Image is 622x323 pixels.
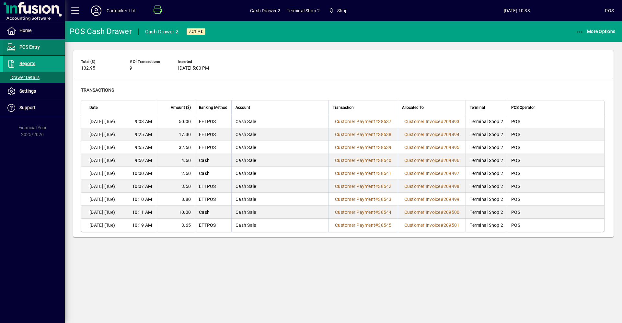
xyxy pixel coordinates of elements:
span: More Options [576,29,616,34]
span: [DATE] (Tue) [89,196,115,202]
span: Customer Payment [335,132,375,137]
a: Customer Invoice#209495 [402,144,462,151]
a: Drawer Details [3,72,65,83]
td: Terminal Shop 2 [466,115,507,128]
a: Customer Payment#38537 [333,118,394,125]
td: EFTPOS [195,141,231,154]
span: Customer Invoice [404,145,441,150]
span: 209493 [443,119,460,124]
span: Customer Payment [335,184,375,189]
td: Cash Sale [231,193,328,206]
span: # [375,223,378,228]
a: Customer Invoice#209501 [402,222,462,229]
span: [DATE] (Tue) [89,118,115,125]
span: # [441,119,443,124]
td: POS [507,154,604,167]
div: Cash Drawer 2 [145,27,179,37]
span: Drawer Details [6,75,40,80]
td: 50.00 [156,115,195,128]
span: Customer Payment [335,210,375,215]
span: 10:11 AM [132,209,152,215]
a: Customer Payment#38542 [333,183,394,190]
span: [DATE] 10:33 [429,6,605,16]
span: Shop [326,5,350,17]
span: # [375,158,378,163]
a: Customer Invoice#209496 [402,157,462,164]
span: [DATE] (Tue) [89,183,115,190]
a: Customer Invoice#209494 [402,131,462,138]
span: Customer Payment [335,119,375,124]
td: Cash Sale [231,128,328,141]
td: EFTPOS [195,128,231,141]
a: Customer Invoice#209499 [402,196,462,203]
td: Cash Sale [231,141,328,154]
td: POS [507,219,604,232]
td: POS [507,141,604,154]
span: 209494 [443,132,460,137]
span: 209501 [443,223,460,228]
button: Profile [86,5,107,17]
a: Customer Payment#38545 [333,222,394,229]
a: Customer Payment#38540 [333,157,394,164]
td: 3.65 [156,219,195,232]
span: 9 [130,66,132,71]
span: 10:10 AM [132,196,152,202]
span: Total ($) [81,60,120,64]
td: POS [507,115,604,128]
span: # of Transactions [130,60,168,64]
td: POS [507,206,604,219]
span: Allocated To [402,104,424,111]
td: 8.80 [156,193,195,206]
span: Customer Invoice [404,171,441,176]
span: 209499 [443,197,460,202]
span: [DATE] (Tue) [89,144,115,151]
span: # [441,223,443,228]
span: [DATE] (Tue) [89,209,115,215]
span: Shop [337,6,348,16]
td: Terminal Shop 2 [466,206,507,219]
a: Settings [3,83,65,99]
span: [DATE] (Tue) [89,222,115,228]
span: 38539 [378,145,391,150]
span: Inserted [178,60,217,64]
span: 38544 [378,210,391,215]
span: # [441,132,443,137]
a: Customer Payment#38544 [333,209,394,216]
span: 10:19 AM [132,222,152,228]
span: [DATE] (Tue) [89,170,115,177]
td: Cash Sale [231,115,328,128]
span: 38540 [378,158,391,163]
span: Customer Payment [335,171,375,176]
span: [DATE] 5:00 PM [178,66,209,71]
td: Terminal Shop 2 [466,219,507,232]
a: Customer Invoice#209498 [402,183,462,190]
a: Customer Payment#38541 [333,170,394,177]
span: 38542 [378,184,391,189]
div: POS Cash Drawer [70,26,132,37]
span: 38545 [378,223,391,228]
span: Customer Invoice [404,223,441,228]
td: 3.50 [156,180,195,193]
span: # [441,184,443,189]
td: EFTPOS [195,115,231,128]
a: Customer Payment#38538 [333,131,394,138]
span: 38541 [378,171,391,176]
span: Amount ($) [171,104,191,111]
span: Customer Invoice [404,197,441,202]
span: Home [19,28,31,33]
a: Customer Payment#38539 [333,144,394,151]
td: Terminal Shop 2 [466,180,507,193]
span: # [375,197,378,202]
td: Terminal Shop 2 [466,141,507,154]
td: 4.60 [156,154,195,167]
td: POS [507,128,604,141]
span: [DATE] (Tue) [89,131,115,138]
span: # [375,132,378,137]
td: EFTPOS [195,180,231,193]
td: Terminal Shop 2 [466,154,507,167]
span: 9:03 AM [135,118,152,125]
span: Reports [19,61,35,66]
span: Transaction [333,104,354,111]
span: Customer Payment [335,145,375,150]
td: 17.30 [156,128,195,141]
